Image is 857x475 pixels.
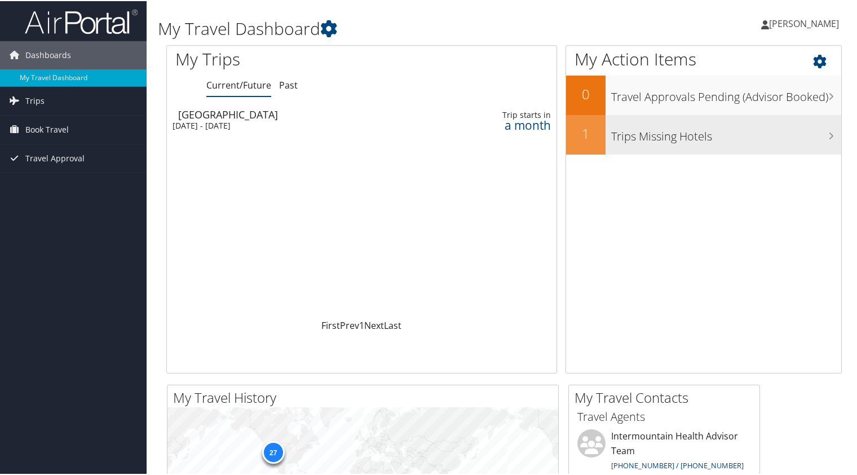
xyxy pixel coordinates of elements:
[465,119,550,129] div: a month
[158,16,620,39] h1: My Travel Dashboard
[364,318,384,331] a: Next
[173,387,558,406] h2: My Travel History
[340,318,359,331] a: Prev
[25,40,71,68] span: Dashboards
[566,83,606,103] h2: 0
[173,120,419,130] div: [DATE] - [DATE]
[25,7,138,34] img: airportal-logo.png
[566,74,841,114] a: 0Travel Approvals Pending (Advisor Booked)
[206,78,271,90] a: Current/Future
[611,122,841,143] h3: Trips Missing Hotels
[465,109,550,119] div: Trip starts in
[577,408,751,424] h3: Travel Agents
[279,78,298,90] a: Past
[321,318,340,331] a: First
[25,86,45,114] span: Trips
[769,16,839,29] span: [PERSON_NAME]
[178,108,425,118] div: [GEOGRAPHIC_DATA]
[566,123,606,142] h2: 1
[25,143,85,171] span: Travel Approval
[761,6,850,39] a: [PERSON_NAME]
[262,440,284,463] div: 27
[25,115,69,143] span: Book Travel
[384,318,401,331] a: Last
[575,387,759,406] h2: My Travel Contacts
[359,318,364,331] a: 1
[611,459,744,469] a: [PHONE_NUMBER] / [PHONE_NUMBER]
[566,114,841,153] a: 1Trips Missing Hotels
[611,82,841,104] h3: Travel Approvals Pending (Advisor Booked)
[566,46,841,70] h1: My Action Items
[175,46,386,70] h1: My Trips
